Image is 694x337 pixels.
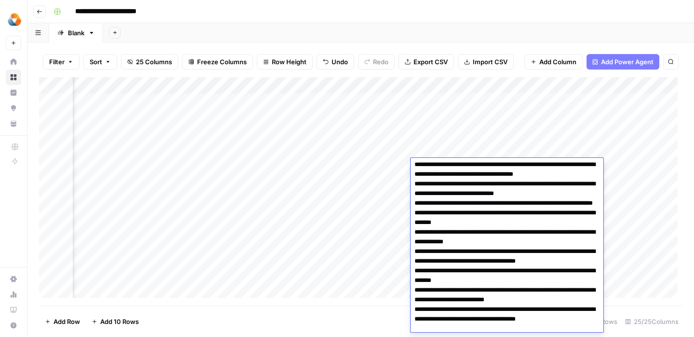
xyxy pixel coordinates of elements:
[182,54,253,70] button: Freeze Columns
[6,100,21,116] a: Opportunities
[621,314,682,329] div: 25/25 Columns
[6,302,21,318] a: Learning Hub
[43,54,80,70] button: Filter
[39,314,86,329] button: Add Row
[257,54,313,70] button: Row Height
[317,54,354,70] button: Undo
[458,54,514,70] button: Import CSV
[100,317,139,326] span: Add 10 Rows
[83,54,117,70] button: Sort
[197,57,247,67] span: Freeze Columns
[68,28,84,38] div: Blank
[6,318,21,333] button: Help + Support
[6,54,21,70] a: Home
[6,11,23,28] img: Milengo Logo
[399,54,454,70] button: Export CSV
[6,287,21,302] a: Usage
[86,314,145,329] button: Add 10 Rows
[136,57,172,67] span: 25 Columns
[49,23,103,42] a: Blank
[6,85,21,100] a: Insights
[49,57,65,67] span: Filter
[524,54,583,70] button: Add Column
[587,54,659,70] button: Add Power Agent
[358,54,395,70] button: Redo
[373,57,388,67] span: Redo
[539,57,576,67] span: Add Column
[414,57,448,67] span: Export CSV
[6,116,21,131] a: Your Data
[272,57,307,67] span: Row Height
[332,57,348,67] span: Undo
[6,8,21,32] button: Workspace: Milengo
[53,317,80,326] span: Add Row
[121,54,178,70] button: 25 Columns
[601,57,654,67] span: Add Power Agent
[6,70,21,85] a: Browse
[6,271,21,287] a: Settings
[473,57,507,67] span: Import CSV
[90,57,102,67] span: Sort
